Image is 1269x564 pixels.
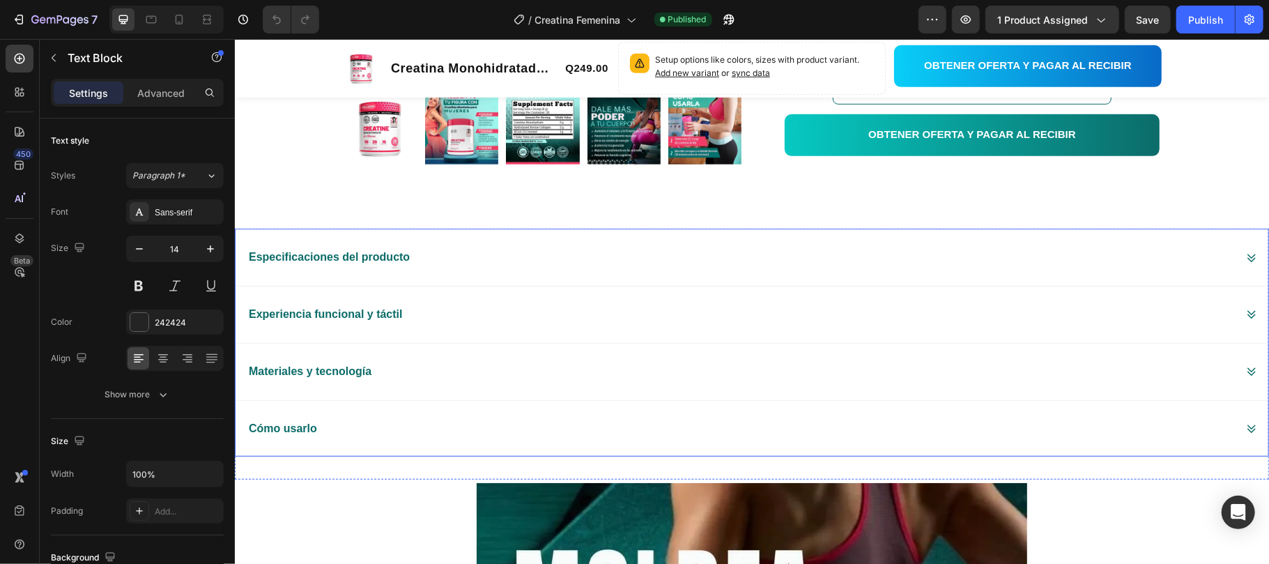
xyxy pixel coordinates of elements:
[550,75,925,117] button: <p><span style="font-size:15px;">OBTENER OFERTA Y PAGAR AL RECIBIR</span></p>
[51,349,90,368] div: Align
[633,89,841,101] span: OBTENER OFERTA Y PAGAR AL RECIBIR
[6,6,104,33] button: 7
[155,505,220,518] div: Add...
[1125,6,1171,33] button: Save
[132,169,185,182] span: Paragraph 1*
[105,388,170,402] div: Show more
[51,505,83,517] div: Padding
[14,212,175,224] strong: Especificaciones del producto
[51,135,89,147] div: Text style
[263,6,319,33] div: Undo/Redo
[1188,13,1223,27] div: Publish
[127,462,223,487] input: Auto
[137,86,185,100] p: Advanced
[10,255,33,266] div: Beta
[51,206,68,218] div: Font
[91,11,98,28] p: 7
[13,148,33,160] div: 450
[51,239,88,258] div: Size
[51,382,224,407] button: Show more
[1222,496,1255,529] div: Open Intercom Messenger
[51,468,74,480] div: Width
[1137,14,1160,26] span: Save
[14,383,82,395] strong: Cómo usarlo
[535,13,621,27] span: Creatina Femenina
[126,163,224,188] button: Paragraph 1*
[69,86,108,100] p: Settings
[68,49,186,66] p: Text Block
[14,326,137,338] strong: Materiales y tecnología
[155,206,220,219] div: Sans-serif
[235,39,1269,564] iframe: Design area
[51,169,75,182] div: Styles
[985,6,1119,33] button: 1 product assigned
[1176,6,1235,33] button: Publish
[51,316,72,328] div: Color
[997,13,1088,27] span: 1 product assigned
[51,432,88,451] div: Size
[14,269,168,281] strong: Experiencia funcional y táctil
[529,13,532,27] span: /
[668,13,707,26] span: Published
[155,317,220,329] div: 242424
